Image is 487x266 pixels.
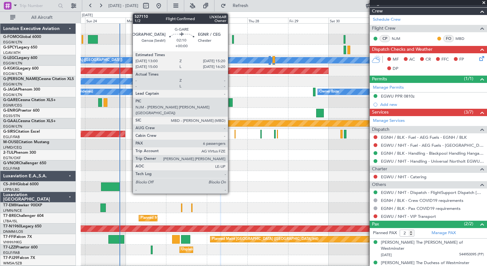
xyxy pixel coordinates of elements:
a: LGAV/ATH [3,50,20,55]
a: 2-TIJLPhenom 300 [3,151,36,155]
div: FO [443,35,454,42]
span: AC [409,56,415,63]
span: Dispatch Checks and Weather [372,46,432,53]
a: Manage PAX [432,230,456,236]
span: (2/2) [464,220,473,227]
span: MF [393,56,399,63]
a: EGNH / BLK - Fuel - AEG Fuels - EGNH / BLK [381,135,467,140]
span: Dispatch [372,126,389,133]
a: G-FOMOGlobal 6000 [3,35,41,39]
div: EGWU PPR 0810z [381,93,415,99]
span: [DATE] [381,253,392,257]
a: Schedule Crew [373,17,401,23]
span: T7-EMI [3,203,16,207]
div: Planned Maint [GEOGRAPHIC_DATA] ([GEOGRAPHIC_DATA] Intl) [212,234,318,244]
a: EGWU / NHT - VIP Transport [381,214,436,219]
span: Charter [372,166,387,173]
a: G-LEGCLegacy 600 [3,56,37,60]
a: EGLF/FAB [3,250,20,255]
span: Permits [372,76,387,83]
a: EGTK/OXF [3,156,21,160]
span: [DATE] - [DATE] [108,3,138,9]
span: T7-LZZI [3,246,16,249]
span: (3/7) [464,109,473,115]
a: T7-EMIHawker 900XP [3,203,42,207]
span: G-FOMO [3,35,19,39]
span: G-VNOR [3,161,19,165]
span: Services [372,109,389,116]
a: EGWU / NHT - Dispatch - FlightSupport Dispatch [GEOGRAPHIC_DATA] [381,190,484,195]
a: VHHH/HKG [3,240,22,245]
a: EGLF/FAB [3,135,20,139]
span: Flight Crew [372,25,396,32]
div: Mon 25 [126,18,166,23]
span: All Aircraft [17,15,67,20]
a: EGWU / NHT - Fuel - AEG Fuels - [GEOGRAPHIC_DATA] / [GEOGRAPHIC_DATA] [381,143,484,148]
div: CP [380,35,390,42]
a: Manage Services [373,118,405,124]
a: LFPB/LBG [3,187,20,192]
a: EGGW/LTN [3,82,22,87]
span: (1/1) [464,75,473,82]
span: G-GAAL [3,119,18,123]
span: T7-BRE [3,214,16,218]
a: WMSA/SZB [3,261,22,266]
a: EGWU / NHT - Catering [381,174,426,180]
span: G-KGKG [3,67,18,70]
span: CS-JHH [3,182,17,186]
span: T7-N1960 [3,225,21,228]
a: DNMM/LOS [3,229,23,234]
a: Manage Permits [373,85,404,91]
span: M-OUSE [3,140,18,144]
span: T7-FFI [3,235,14,239]
div: Unplanned Maint [GEOGRAPHIC_DATA] ([GEOGRAPHIC_DATA]) [181,245,286,255]
div: Fri 29 [288,18,329,23]
a: EGNH / BLK - Crew COVID19 requirements [381,198,463,203]
label: Planned PAX [373,230,397,236]
a: G-GAALCessna Citation XLS+ [3,119,56,123]
span: FP [459,56,464,63]
a: EGLF/FAB [3,166,20,171]
div: [DATE] [82,13,93,18]
div: Sun 31 [369,18,410,23]
span: G-SPCY [3,46,17,49]
a: CS-JHHGlobal 6000 [3,182,39,186]
a: G-KGKGLegacy 600 [3,67,39,70]
span: T7-PJ29 [3,256,18,260]
a: EGGW/LTN [3,71,22,76]
div: Sun 24 [85,18,126,23]
span: 544950095 (PP) [459,252,484,257]
span: Crew [372,8,383,15]
span: DP [393,66,398,72]
div: Planned Maint Dusseldorf [181,119,223,128]
a: T7-BREChallenger 604 [3,214,44,218]
a: EGGW/LTN [3,124,22,129]
a: T7-N1960Legacy 650 [3,225,41,228]
span: G-SIRS [3,130,15,134]
a: G-ENRGPraetor 600 [3,109,40,113]
span: Refresh [227,4,254,8]
a: LFMN/NCE [3,208,22,213]
button: Refresh [218,1,256,11]
input: Trip Number [19,1,56,11]
a: T7-LZZIPraetor 600 [3,246,38,249]
div: Tue 26 [166,18,207,23]
a: G-JAGAPhenom 300 [3,88,40,92]
span: Others [372,181,386,188]
span: G-LEGC [3,56,17,60]
a: G-SIRSCitation Excel [3,130,40,134]
div: Wed 27 [207,18,247,23]
div: Thu 28 [247,18,288,23]
a: G-[PERSON_NAME]Cessna Citation XLS [3,77,74,81]
div: Planned Maint Warsaw ([GEOGRAPHIC_DATA]) [141,213,217,223]
a: EGNH / BLK - Pax COVID19 requirements [381,206,461,211]
div: Sat 30 [329,18,369,23]
a: G-VNORChallenger 650 [3,161,46,165]
a: G-SPCYLegacy 650 [3,46,37,49]
span: G-ENRG [3,109,18,113]
span: FFC [441,56,449,63]
div: [PERSON_NAME] The [PERSON_NAME] of Westminster [381,240,484,252]
a: G-GARECessna Citation XLS+ [3,98,56,102]
span: G-GARE [3,98,18,102]
a: EGSS/STN [3,114,20,118]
